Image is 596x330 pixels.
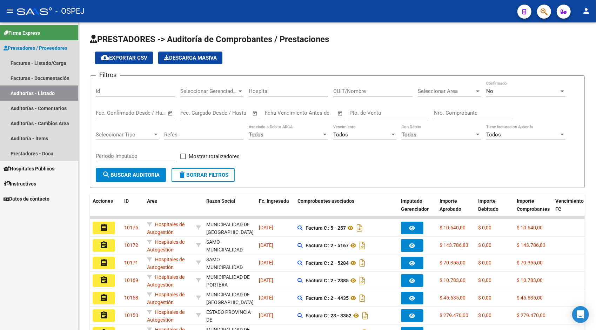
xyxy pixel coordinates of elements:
input: End date [209,110,243,116]
span: Datos de contacto [4,195,49,203]
strong: Factura C : 2 - 4435 [306,295,349,301]
span: $ 70.355,00 [440,260,466,265]
span: $ 10.640,00 [440,225,466,230]
span: Instructivos [4,180,36,188]
strong: Factura C : 2 - 5167 [306,243,349,248]
input: Start date [180,110,203,116]
datatable-header-cell: Vencimiento FC [553,194,591,224]
span: Borrar Filtros [178,172,228,178]
strong: Factura C : 5 - 257 [306,225,346,231]
div: Open Intercom Messenger [572,306,589,323]
span: [DATE] [259,260,273,265]
div: - 33999001179 [206,256,253,270]
span: Todos [402,132,416,138]
datatable-header-cell: Comprobantes asociados [295,194,398,224]
div: - 30673377544 [206,308,253,323]
mat-icon: cloud_download [101,53,109,62]
mat-icon: assignment [100,223,108,232]
span: $ 10.640,00 [517,225,543,230]
i: Descargar documento [361,310,370,321]
button: Exportar CSV [95,52,153,64]
mat-icon: assignment [100,258,108,267]
span: 10171 [124,260,138,265]
mat-icon: menu [6,7,14,15]
datatable-header-cell: Razon Social [203,194,256,224]
span: $ 70.355,00 [517,260,543,265]
button: Open calendar [167,109,175,117]
input: Start date [96,110,119,116]
span: $ 0,00 [478,242,491,248]
div: MUNICIPALIDAD DE [GEOGRAPHIC_DATA] [206,291,254,307]
button: Borrar Filtros [172,168,235,182]
span: 10169 [124,277,138,283]
i: Descargar documento [358,275,367,286]
datatable-header-cell: Importe Comprobantes [514,194,553,224]
button: Descarga Masiva [158,52,222,64]
span: $ 0,00 [478,225,491,230]
span: Importe Aprobado [440,198,461,212]
span: $ 0,00 [478,260,491,265]
span: [DATE] [259,242,273,248]
span: 10175 [124,225,138,230]
div: MUNICIPALIDAD DE [GEOGRAPHIC_DATA][PERSON_NAME] [206,221,254,244]
span: [DATE] [259,225,273,230]
div: - 30669188028 [206,273,253,288]
span: 10158 [124,295,138,301]
datatable-header-cell: Acciones [90,194,121,224]
span: Razon Social [206,198,235,204]
datatable-header-cell: ID [121,194,144,224]
i: Descargar documento [358,292,367,304]
span: Hospitales de Autogestión [147,292,185,305]
span: Hospitales de Autogestión [147,257,185,270]
span: Hospitales de Autogestión [147,239,185,253]
span: Exportar CSV [101,55,147,61]
div: - 33999001179 [206,238,253,253]
span: $ 143.786,83 [517,242,545,248]
span: PRESTADORES -> Auditoría de Comprobantes / Prestaciones [90,34,329,44]
datatable-header-cell: Importe Debitado [475,194,514,224]
div: SAMO MUNICIPALIDAD [PERSON_NAME] [206,256,253,280]
span: Hospitales Públicos [4,165,54,173]
span: Seleccionar Gerenciador [180,88,237,94]
span: Todos [486,132,501,138]
span: Seleccionar Tipo [96,132,153,138]
span: Todos [333,132,348,138]
datatable-header-cell: Area [144,194,193,224]
strong: Factura C : 23 - 3352 [306,313,351,318]
input: End date [125,110,159,116]
span: 10172 [124,242,138,248]
span: Comprobantes asociados [297,198,354,204]
span: $ 279.470,00 [517,312,545,318]
span: Importe Debitado [478,198,498,212]
span: $ 45.635,00 [440,295,466,301]
button: Open calendar [336,109,344,117]
span: Prestadores / Proveedores [4,44,67,52]
span: $ 10.783,00 [517,277,543,283]
span: Area [147,198,158,204]
div: - 30999273250 [206,291,253,305]
h3: Filtros [96,70,120,80]
span: Importe Comprobantes [517,198,550,212]
app-download-masive: Descarga masiva de comprobantes (adjuntos) [158,52,222,64]
span: No [486,88,493,94]
span: Fc. Ingresada [259,198,289,204]
strong: Factura C : 2 - 2385 [306,278,349,283]
div: SAMO MUNICIPALIDAD [PERSON_NAME] [206,238,253,262]
span: Hospitales de Autogestión [147,222,185,235]
i: Descargar documento [355,222,364,234]
i: Descargar documento [358,257,367,269]
div: - 33678677839 [206,221,253,235]
span: Hospitales de Autogestión [147,274,185,288]
span: $ 0,00 [478,312,491,318]
span: 10153 [124,312,138,318]
mat-icon: assignment [100,294,108,302]
mat-icon: delete [178,170,186,179]
strong: Factura C : 2 - 5284 [306,260,349,266]
span: $ 10.783,00 [440,277,466,283]
span: Mostrar totalizadores [189,152,240,161]
mat-icon: person [582,7,590,15]
span: ID [124,198,129,204]
span: Descarga Masiva [164,55,217,61]
span: $ 0,00 [478,277,491,283]
span: $ 0,00 [478,295,491,301]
